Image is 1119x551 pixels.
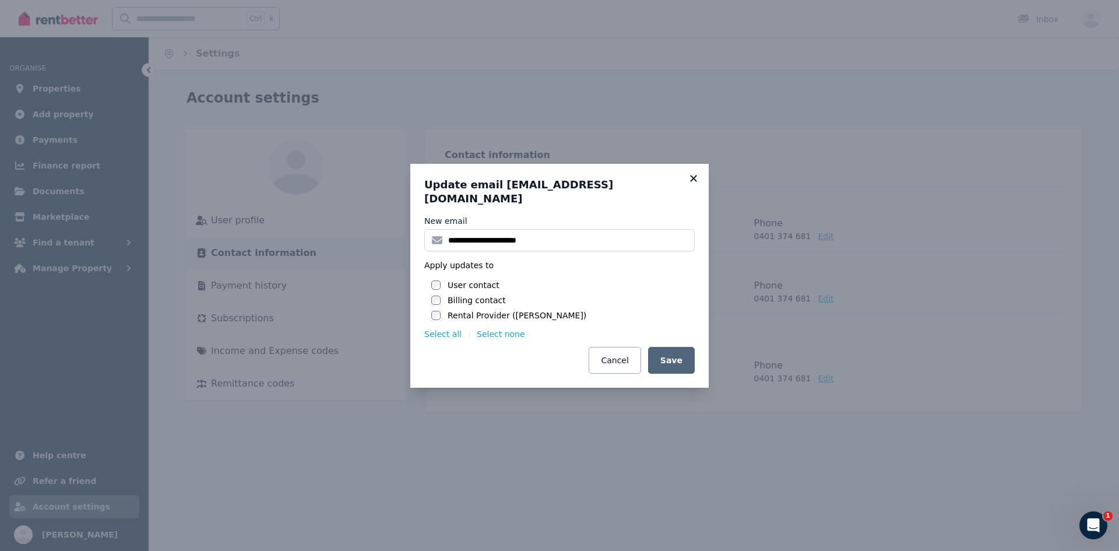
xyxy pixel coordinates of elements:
button: Select all [424,328,462,340]
button: Save [648,347,695,374]
label: User contact [448,279,499,291]
h3: Update email [EMAIL_ADDRESS][DOMAIN_NAME] [424,178,695,206]
label: Rental Provider ([PERSON_NAME]) [448,310,586,321]
button: Cancel [589,347,641,374]
span: Apply updates to [424,259,494,271]
label: Billing contact [448,294,506,306]
label: New email [424,215,467,227]
span: 1 [1103,511,1113,521]
iframe: Intercom live chat [1079,511,1107,539]
button: Select none [477,328,525,340]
